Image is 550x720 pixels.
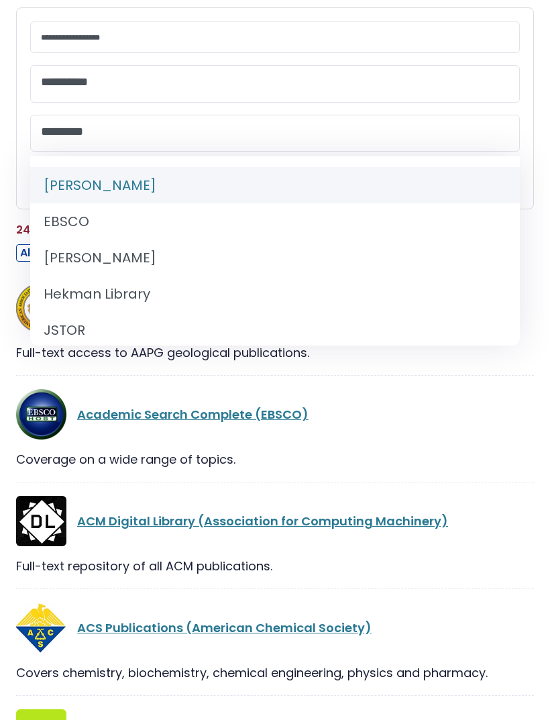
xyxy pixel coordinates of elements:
a: ACS Publications (American Chemical Society) [77,619,372,636]
div: Full-text access to AAPG geological publications. [16,344,534,362]
div: Full-text repository of all ACM publications. [16,557,534,575]
a: Academic Search Complete (EBSCO) [77,406,309,423]
div: Covers chemistry, biochemistry, chemical engineering, physics and pharmacy. [16,664,534,682]
textarea: Search [41,125,509,140]
li: Hekman Library [30,276,520,312]
li: EBSCO [30,203,520,240]
a: ACM Digital Library (Association for Computing Machinery) [77,513,448,529]
input: Search database by title or keyword [30,21,520,53]
span: 247 Databases [16,222,101,238]
li: [PERSON_NAME] [30,167,520,203]
textarea: Search [41,76,509,90]
div: Coverage on a wide range of topics. [16,450,534,468]
div: Alpha-list to filter by first letter of database name [16,244,469,260]
li: JSTOR [30,312,520,348]
li: [PERSON_NAME] [30,240,520,276]
button: All [16,244,37,262]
